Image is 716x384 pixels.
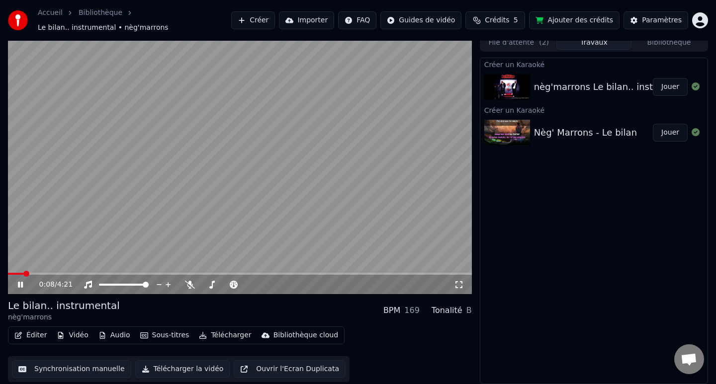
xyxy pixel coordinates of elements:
span: 0:08 [39,280,55,290]
div: nèg'marrons Le bilan.. instrumental [534,80,694,94]
div: Le bilan.. instrumental [8,299,120,312]
button: Vidéo [53,328,92,342]
div: Ouvrir le chat [674,344,704,374]
span: 4:21 [57,280,73,290]
button: Sous-titres [136,328,193,342]
a: Accueil [38,8,63,18]
img: youka [8,10,28,30]
button: Ouvrir l'Ecran Duplicata [234,360,346,378]
div: / [39,280,63,290]
button: File d'attente [481,35,556,50]
button: Télécharger la vidéo [135,360,230,378]
button: FAQ [338,11,376,29]
div: Créer un Karaoké [480,58,708,70]
button: Synchronisation manuelle [12,360,131,378]
button: Éditer [10,328,51,342]
span: 5 [514,15,518,25]
nav: breadcrumb [38,8,231,33]
div: Paramètres [642,15,682,25]
span: Le bilan.. instrumental • nèg'marrons [38,23,169,33]
a: Bibliothèque [79,8,122,18]
div: nèg'marrons [8,312,120,322]
button: Jouer [653,124,688,142]
div: Tonalité [432,305,462,316]
button: Crédits5 [465,11,525,29]
button: Bibliothèque [631,35,707,50]
div: Nèg' Marrons - Le bilan [534,126,637,140]
button: Paramètres [624,11,688,29]
button: Audio [94,328,134,342]
button: Télécharger [195,328,255,342]
span: ( 2 ) [539,38,549,48]
button: Travaux [556,35,631,50]
button: Jouer [653,78,688,96]
button: Ajouter des crédits [529,11,620,29]
div: 169 [404,305,420,316]
div: Créer un Karaoké [480,104,708,116]
button: Importer [279,11,334,29]
button: Créer [231,11,275,29]
button: Guides de vidéo [380,11,461,29]
span: Crédits [485,15,509,25]
div: BPM [383,305,400,316]
div: B [466,305,472,316]
div: Bibliothèque cloud [273,330,338,340]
